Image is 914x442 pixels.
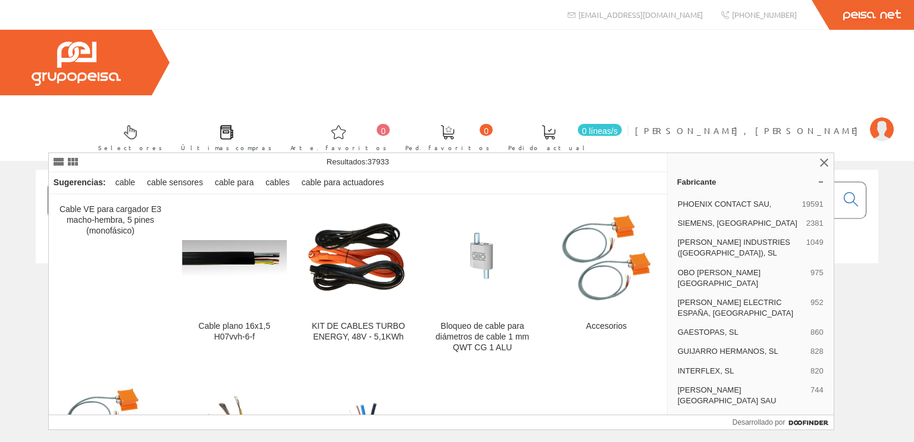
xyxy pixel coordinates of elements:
[49,175,108,191] div: Sugerencias:
[678,328,738,337] font: GAESTOPAS, SL
[544,195,668,367] a: Accesorios Accesorios
[582,126,618,136] font: 0 líneas/s
[306,221,411,294] img: KIT DE CABLES TURBO ENERGY, 48V - 5,1KWh
[173,195,296,367] a: Cable plano 16x1,5 H07vvh-6-f Cable plano 16x1,5 H07vvh-6-f
[142,172,208,194] div: cable sensores
[49,195,172,367] a: Cable VE para cargador E3 macho-hembra, 5 pines (monofásico)
[635,125,864,136] font: [PERSON_NAME], [PERSON_NAME]
[86,115,168,158] a: Selectores
[733,418,785,427] font: Desarrollado por
[327,157,368,166] font: Resultados:
[181,143,272,152] font: Últimas compras
[678,238,790,257] font: [PERSON_NAME] INDUSTRIES ([GEOGRAPHIC_DATA]), SL
[810,268,824,277] font: 975
[508,143,589,152] font: Pedido actual
[678,219,797,228] font: SIEMENS, [GEOGRAPHIC_DATA]
[436,321,529,352] font: Bloqueo de cable para diámetros de cable 1 mm QWT CG 1 ALU
[405,143,490,152] font: Ped. favoritos
[312,321,405,341] font: KIT DE CABLES TURBO ENERGY, 48V - 5,1KWh
[368,157,389,166] font: 37933
[297,172,389,194] div: cable para actuadores
[810,366,824,375] font: 820
[60,204,161,235] font: Cable VE para cargador E3 macho-hembra, 5 pines (monofásico)
[32,42,121,86] img: Grupo Peisa
[635,115,894,126] a: [PERSON_NAME], [PERSON_NAME]
[678,385,777,405] font: [PERSON_NAME] [GEOGRAPHIC_DATA] SAU
[678,268,760,288] font: OBO [PERSON_NAME][GEOGRAPHIC_DATA]
[210,172,258,194] div: cable para
[169,115,278,158] a: Últimas compras
[678,200,772,208] font: PHOENIX CONTACT SAU,
[381,126,386,136] font: 0
[802,200,824,208] font: 19591
[810,328,824,337] font: 860
[810,298,824,307] font: 952
[810,347,824,356] font: 828
[421,195,544,367] a: Bloqueo de cable para diámetros de cable 1 mm QWT CG 1 ALU Bloqueo de cable para diámetros de cab...
[732,10,797,20] font: [PHONE_NUMBER]
[586,321,627,331] font: Accesorios
[677,178,716,186] font: Fabricante
[733,415,834,429] a: Desarrollado por
[297,195,420,367] a: KIT DE CABLES TURBO ENERGY, 48V - 5,1KWh KIT DE CABLES TURBO ENERGY, 48V - 5,1KWh
[111,172,140,194] div: cable
[810,385,824,394] font: 744
[199,321,271,341] font: Cable plano 16x1,5 H07vvh-6-f
[806,219,824,228] font: 2381
[98,143,162,152] font: Selectores
[806,238,824,247] font: 1049
[668,172,834,191] a: Fabricante
[578,10,703,20] font: [EMAIL_ADDRESS][DOMAIN_NAME]
[678,347,778,356] font: GUIJARRO HERMANOS, SL
[182,240,286,276] img: Cable plano 16x1,5 H07vvh-6-f
[484,126,489,136] font: 0
[678,366,734,375] font: INTERFLEX, SL
[678,298,793,318] font: [PERSON_NAME] ELECTRIC ESPAÑA, [GEOGRAPHIC_DATA]
[430,206,534,310] img: Bloqueo de cable para diámetros de cable 1 mm QWT CG 1 ALU
[554,206,658,310] img: Accesorios
[290,143,387,152] font: Arte. favoritos
[261,172,294,194] div: cables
